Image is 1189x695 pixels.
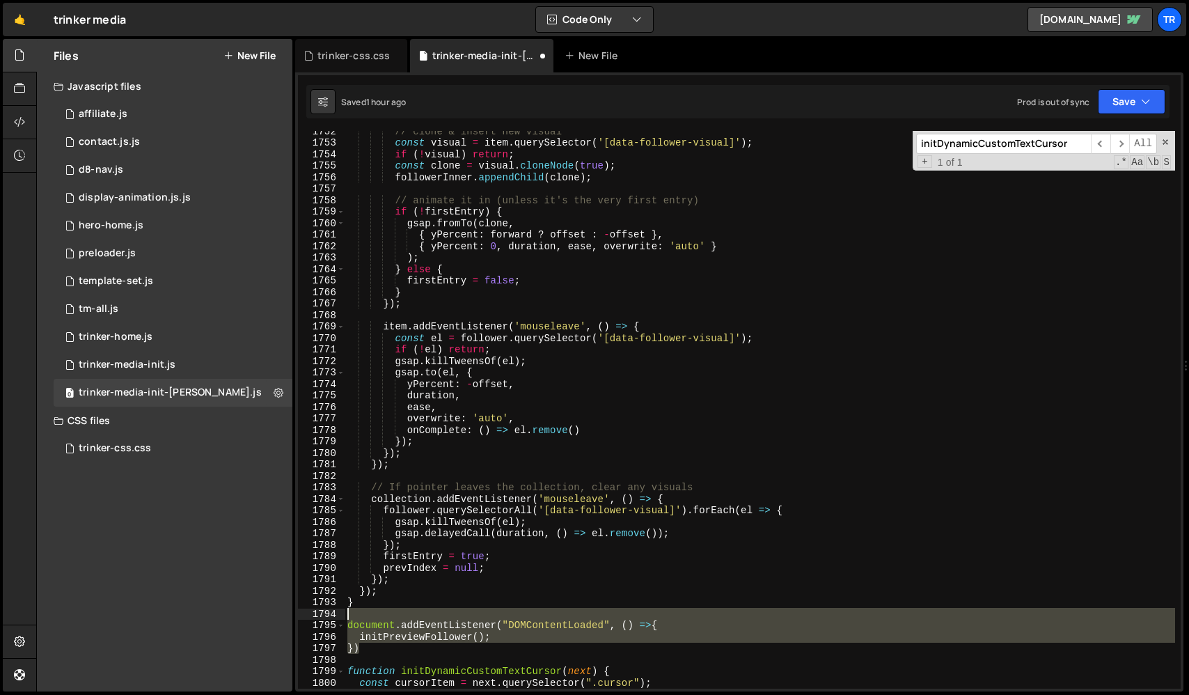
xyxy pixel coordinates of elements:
div: 7205/28199.js [54,240,292,267]
span: 0 [65,389,74,400]
div: 1792 [298,586,345,598]
div: hero-home.js [79,219,143,232]
div: 1780 [298,448,345,460]
div: 1774 [298,379,345,391]
div: 7205/35400.js [54,323,292,351]
div: 1795 [298,620,345,632]
div: 7205/28426.js [54,156,292,184]
div: 1769 [298,321,345,333]
div: CSS files [37,407,292,435]
div: 1787 [298,528,345,540]
div: trinker-home.js [79,331,152,343]
div: 7205/29316.css [54,435,292,462]
a: tr [1157,7,1182,32]
span: Alt-Enter [1129,134,1157,154]
div: 1773 [298,367,345,379]
div: trinker-media-init.js [79,359,175,371]
div: display-animation.js.js [79,192,191,204]
div: 1759 [298,206,345,218]
div: trinker-media-init-[PERSON_NAME].js [432,49,537,63]
div: 1765 [298,275,345,287]
div: 1777 [298,413,345,425]
div: 1752 [298,126,345,138]
div: 1766 [298,287,345,299]
div: 1799 [298,666,345,678]
div: trinker-css.css [79,442,151,455]
div: 1762 [298,241,345,253]
div: 1779 [298,436,345,448]
div: 1781 [298,459,345,471]
div: 1763 [298,252,345,264]
div: 7205/29315.js [54,295,292,323]
div: New File [565,49,623,63]
input: Search for [916,134,1091,154]
button: New File [223,50,276,61]
div: 1768 [298,310,345,322]
div: 1793 [298,597,345,609]
span: 1 of 1 [932,157,968,169]
div: 1772 [298,356,345,368]
div: 1789 [298,551,345,563]
button: Save [1098,89,1165,114]
div: 1786 [298,517,345,529]
div: 1794 [298,609,345,620]
span: ​ [1110,134,1130,154]
div: 1771 [298,344,345,356]
div: contact.js.js [79,136,140,148]
div: 1800 [298,678,345,689]
div: 7205/28029.js [54,212,292,240]
div: tm-all.js [79,303,118,315]
a: [DOMAIN_NAME] [1027,7,1153,32]
div: template-set.js [79,275,153,288]
div: 1760 [298,218,345,230]
div: 1764 [298,264,345,276]
div: Saved [341,96,406,108]
span: Search In Selection [1162,155,1171,169]
div: 1761 [298,229,345,241]
div: 1788 [298,540,345,552]
div: 7205/28028.js [54,184,292,212]
span: RegExp Search [1114,155,1128,169]
div: 1756 [298,172,345,184]
span: Toggle Replace mode [918,155,932,169]
a: 🤙 [3,3,37,36]
div: 1767 [298,298,345,310]
div: 1782 [298,471,345,483]
div: preloader.js [79,247,136,260]
div: 1784 [298,494,345,506]
div: trinker-media-init-[PERSON_NAME].js [79,386,262,399]
div: 1754 [298,149,345,161]
div: 1785 [298,505,345,517]
h2: Files [54,48,79,63]
div: 1790 [298,563,345,575]
div: 7205/38058.js [54,379,292,407]
span: ​ [1091,134,1110,154]
div: 7205/37302.js [54,351,292,379]
div: 1778 [298,425,345,437]
div: 1755 [298,160,345,172]
div: 1758 [298,195,345,207]
div: 1776 [298,402,345,414]
div: 1798 [298,655,345,666]
div: 1797 [298,643,345,655]
div: 1791 [298,574,345,586]
div: 7205/28180.js [54,100,292,128]
div: Javascript files [37,72,292,100]
span: CaseSensitive Search [1130,155,1144,169]
div: 1775 [298,390,345,402]
div: 1 hour ago [366,96,407,108]
button: Code Only [536,7,653,32]
div: 1796 [298,632,345,643]
div: d8-nav.js [79,164,123,176]
div: 1757 [298,183,345,195]
div: affiliate.js [79,108,127,120]
div: 1753 [298,137,345,149]
span: Whole Word Search [1146,155,1160,169]
div: 7205/27860.js [54,267,292,295]
div: 1783 [298,482,345,494]
div: Prod is out of sync [1017,96,1089,108]
div: trinker media [54,11,126,28]
div: 7205/34494.js [54,128,292,156]
div: trinker-css.css [317,49,390,63]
